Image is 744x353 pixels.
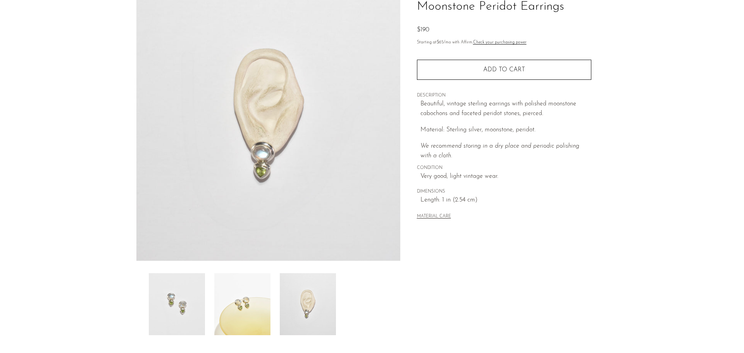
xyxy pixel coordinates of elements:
em: We recommend storing in a dry place and periodic polishing with a cloth. [420,143,579,159]
img: Moonstone Peridot Earrings [280,273,336,335]
span: Very good; light vintage wear. [420,172,591,182]
span: DESCRIPTION [417,92,591,99]
button: MATERIAL CARE [417,214,451,220]
span: CONDITION [417,165,591,172]
p: Material: Sterling silver, moonstone, peridot. [420,125,591,135]
p: Beautiful, vintage sterling earrings with polished moonstone cabochons and faceted peridot stones... [420,99,591,119]
span: $190 [417,27,429,33]
span: $65 [437,40,444,45]
img: Moonstone Peridot Earrings [214,273,270,335]
button: Add to cart [417,60,591,80]
span: Add to cart [483,66,525,74]
a: Check your purchasing power - Learn more about Affirm Financing (opens in modal) [473,40,527,45]
img: Moonstone Peridot Earrings [149,273,205,335]
p: Starting at /mo with Affirm. [417,39,591,46]
span: DIMENSIONS [417,188,591,195]
span: Length: 1 in (2.54 cm) [420,195,591,205]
